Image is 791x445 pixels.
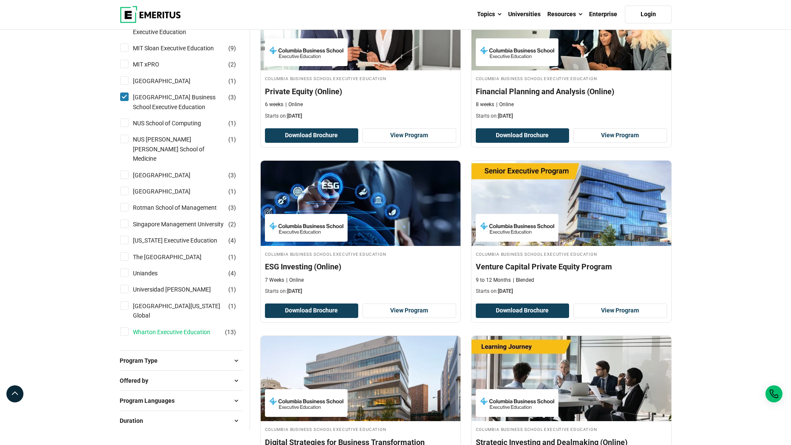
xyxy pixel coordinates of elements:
a: View Program [573,128,667,143]
img: Venture Capital Private Equity Program | Online Finance Course [472,161,671,246]
a: [US_STATE] Executive Education [133,236,234,245]
a: NUS [PERSON_NAME] [PERSON_NAME] School of Medicine [133,135,242,163]
span: 2 [230,61,234,68]
span: [DATE] [498,113,513,119]
a: [GEOGRAPHIC_DATA] [133,170,207,180]
a: Universidad [PERSON_NAME] [133,285,228,294]
img: ESG Investing (Online) | Online Sustainability Course [261,161,460,246]
span: ( ) [228,43,236,53]
span: ( ) [228,76,236,86]
a: [GEOGRAPHIC_DATA][US_STATE] Global [133,301,242,321]
p: Starts on: [476,288,667,295]
span: 1 [230,188,234,195]
img: Columbia Business School Executive Education [480,43,554,62]
p: Online [496,101,514,108]
a: Rotman School of Management [133,203,234,212]
span: 2 [230,221,234,228]
span: ( ) [228,269,236,278]
span: 4 [230,237,234,244]
p: 8 weeks [476,101,494,108]
p: Starts on: [265,288,456,295]
p: Starts on: [476,113,667,120]
a: MIT Sloan Executive Education [133,43,231,53]
a: [GEOGRAPHIC_DATA] [133,187,207,196]
span: ( ) [228,170,236,180]
a: View Program [362,303,456,318]
h4: Columbia Business School Executive Education [476,75,667,82]
button: Program Type [120,354,243,367]
span: 1 [230,303,234,309]
img: Columbia Business School Executive Education [269,218,343,237]
h4: Columbia Business School Executive Education [265,75,456,82]
a: MIT xPRO [133,60,176,69]
span: ( ) [228,187,236,196]
span: ( ) [228,135,236,144]
h4: Financial Planning and Analysis (Online) [476,86,667,97]
span: Program Type [120,356,164,365]
span: [DATE] [498,288,513,294]
button: Program Languages [120,394,243,407]
span: [DATE] [287,113,302,119]
span: 13 [227,329,234,335]
a: View Program [573,303,667,318]
span: 1 [230,120,234,127]
a: Uniandes [133,269,175,278]
span: 3 [230,172,234,179]
button: Offered by [120,374,243,387]
span: 1 [230,286,234,293]
span: [DATE] [287,288,302,294]
p: 6 weeks [265,101,283,108]
button: Duration [120,414,243,427]
img: Digital Strategies for Business Transformation | Online Strategy and Innovation Course [261,336,460,421]
span: ( ) [225,327,236,337]
img: Strategic Investing and Dealmaking (Online) | Online Finance Course [472,336,671,421]
h4: ESG Investing (Online) [265,261,456,272]
span: ( ) [228,203,236,212]
p: Online [286,277,304,284]
span: 1 [230,136,234,143]
h4: Private Equity (Online) [265,86,456,97]
span: ( ) [228,220,236,229]
p: 7 Weeks [265,277,284,284]
img: Columbia Business School Executive Education [269,43,343,62]
button: Download Brochure [476,128,570,143]
span: 9 [230,45,234,52]
a: NUS School of Computing [133,118,218,128]
h4: Columbia Business School Executive Education [265,250,456,257]
span: 3 [230,204,234,211]
a: Finance Course by Columbia Business School Executive Education - September 25, 2025 Columbia Busi... [472,161,671,300]
span: 4 [230,270,234,277]
span: ( ) [228,118,236,128]
span: 1 [230,78,234,84]
p: Starts on: [265,113,456,120]
button: Download Brochure [265,303,359,318]
button: Download Brochure [265,128,359,143]
a: View Program [362,128,456,143]
a: Sustainability Course by Columbia Business School Executive Education - September 18, 2025 Columb... [261,161,460,300]
a: [GEOGRAPHIC_DATA] Business School Executive Education [133,92,242,112]
a: Wharton Executive Education [133,327,227,337]
p: Online [285,101,303,108]
a: [GEOGRAPHIC_DATA] [133,76,207,86]
span: ( ) [228,301,236,311]
span: ( ) [228,92,236,102]
button: Download Brochure [476,303,570,318]
h4: Columbia Business School Executive Education [476,425,667,433]
span: Offered by [120,376,155,385]
span: ( ) [228,285,236,294]
img: Columbia Business School Executive Education [480,218,554,237]
h4: Columbia Business School Executive Education [265,425,456,433]
span: ( ) [228,60,236,69]
a: The [GEOGRAPHIC_DATA] [133,252,219,262]
span: Duration [120,416,150,425]
span: 1 [230,254,234,260]
a: Singapore Management University [133,220,241,229]
img: Columbia Business School Executive Education [269,393,343,413]
p: 9 to 12 Months [476,277,511,284]
span: Program Languages [120,396,181,405]
span: 3 [230,94,234,101]
p: Blended [513,277,534,284]
span: ( ) [228,236,236,245]
span: ( ) [228,252,236,262]
a: Login [625,6,672,23]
